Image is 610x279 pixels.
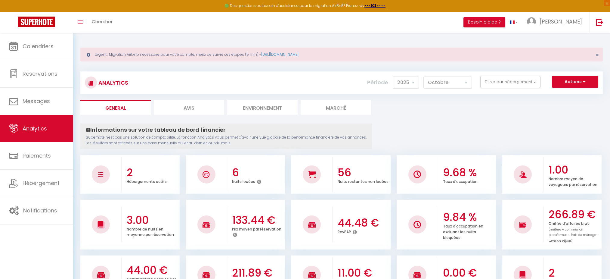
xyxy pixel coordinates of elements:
button: Filtrer par hébergement [480,76,540,88]
p: Nuits louées [232,178,255,184]
h3: 266.89 € [549,208,600,221]
span: [PERSON_NAME] [540,18,582,25]
button: Besoin d'aide ? [463,17,505,27]
img: ... [527,17,536,26]
li: General [80,100,151,115]
span: Notifications [23,207,57,214]
h3: 9.84 % [443,211,494,224]
img: logout [596,18,603,26]
span: Paiements [23,152,51,159]
h3: 44.00 € [127,264,178,277]
h3: 44.48 € [338,217,389,229]
span: Réservations [23,70,57,77]
h3: 133.44 € [232,214,283,227]
a: >>> ICI <<<< [364,3,386,8]
h4: Informations sur votre tableau de bord financier [86,127,367,133]
h3: 6 [232,166,283,179]
p: Prix moyen par réservation [232,225,281,232]
p: Chiffre d'affaires brut [549,220,599,243]
h3: Analytics [97,76,128,89]
p: Taux d'occupation [443,178,478,184]
p: Nombre moyen de voyageurs par réservation [549,175,597,187]
span: Analytics [23,125,47,132]
h3: 2 [127,166,178,179]
img: NO IMAGE [98,172,103,177]
li: Avis [154,100,224,115]
button: Close [596,52,599,58]
a: ... [PERSON_NAME] [522,12,590,33]
a: Chercher [87,12,117,33]
p: Hébergements actifs [127,178,167,184]
a: [URL][DOMAIN_NAME] [261,52,299,57]
span: Messages [23,97,50,105]
img: NO IMAGE [413,221,421,228]
span: Chercher [92,18,113,25]
p: Nombre de nuits en moyenne par réservation [127,225,174,237]
p: Superhote n'est pas une solution de comptabilité. La fonction Analytics vous permet d'avoir une v... [86,135,367,146]
button: Actions [552,76,598,88]
p: Nuits restantes non louées [338,178,389,184]
li: Environnement [227,100,298,115]
h3: 56 [338,166,389,179]
li: Marché [301,100,371,115]
span: Calendriers [23,42,54,50]
img: NO IMAGE [519,221,527,228]
h3: 1.00 [549,164,600,176]
p: RevPAR [338,228,351,234]
span: (nuitées + commission plateformes + frais de ménage + taxes de séjour) [549,227,599,243]
div: Urgent : Migration Airbnb nécessaire pour votre compte, merci de suivre ces étapes (5 min) - [80,48,603,61]
label: Période [367,76,388,89]
span: × [596,51,599,59]
img: Super Booking [18,17,55,27]
span: Hébergement [23,179,60,187]
h3: 3.00 [127,214,178,227]
p: Taux d'occupation en excluant les nuits bloquées [443,222,483,240]
h3: 9.68 % [443,166,494,179]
